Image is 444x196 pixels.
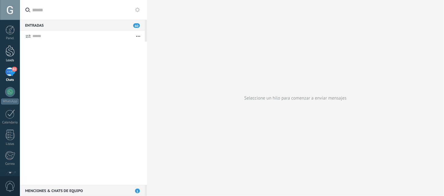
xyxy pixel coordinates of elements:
div: Leads [1,58,19,62]
button: Más [132,31,145,42]
div: WhatsApp [1,99,19,104]
span: 1 [135,189,140,193]
div: Calendario [1,121,19,125]
div: Listas [1,142,19,146]
div: Chats [1,78,19,82]
div: Menciones & Chats de equipo [20,185,145,196]
span: 60 [133,23,140,28]
div: Correo [1,162,19,166]
div: Panel [1,36,19,40]
div: Entradas [20,20,145,31]
span: 61 [12,67,17,72]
